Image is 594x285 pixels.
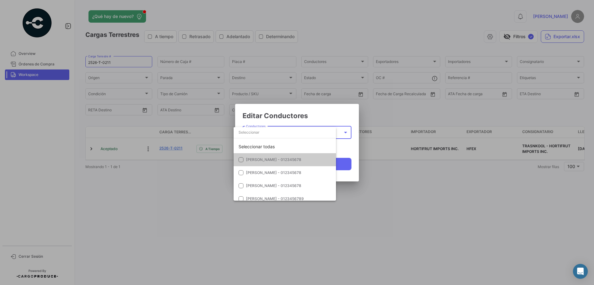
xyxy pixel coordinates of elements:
[246,157,301,162] span: [PERSON_NAME] - 012345678
[246,170,301,175] span: [PERSON_NAME] - 012345678
[573,264,588,279] div: Abrir Intercom Messenger
[246,196,304,201] span: [PERSON_NAME] - 0123456789
[234,127,336,138] input: dropdown search
[246,183,301,188] span: [PERSON_NAME] - 012345678
[234,140,336,153] div: Seleccionar todas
